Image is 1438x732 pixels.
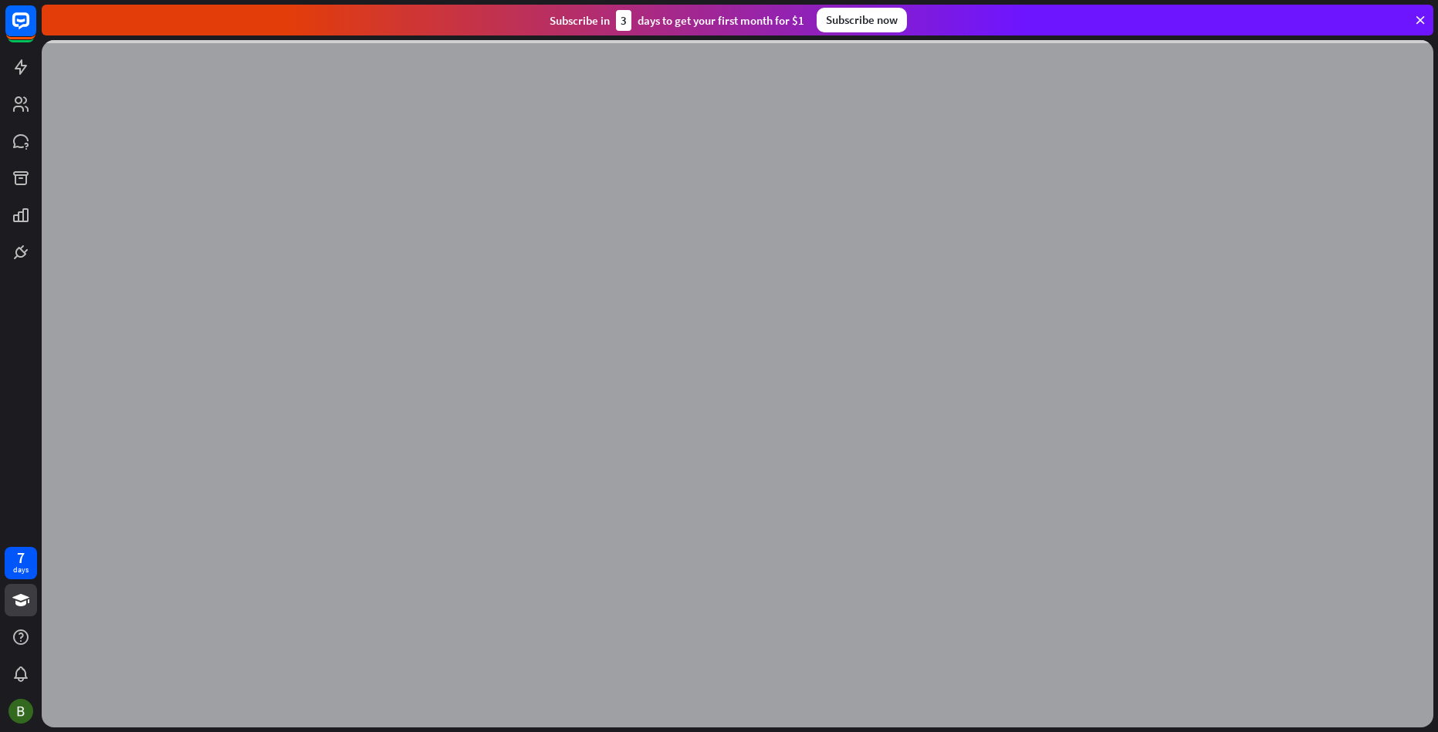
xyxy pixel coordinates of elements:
[550,10,804,31] div: Subscribe in days to get your first month for $1
[817,8,907,32] div: Subscribe now
[616,10,631,31] div: 3
[5,547,37,579] a: 7 days
[17,551,25,565] div: 7
[13,565,29,575] div: days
